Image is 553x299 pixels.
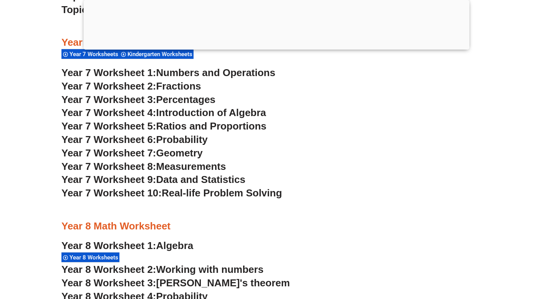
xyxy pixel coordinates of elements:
span: Year 8 Worksheets [70,254,121,261]
span: Year 7 Worksheet 7: [61,147,156,159]
span: Data and Statistics [156,174,246,185]
span: Year 7 Worksheet 3: [61,94,156,105]
a: Year 7 Worksheet 4:Introduction of Algebra [61,107,266,118]
span: Topic 16: [61,4,104,15]
a: Year 7 Worksheet 2:Fractions [61,80,201,92]
span: Year 7 Worksheet 5: [61,120,156,132]
div: Year 8 Worksheets [61,252,119,262]
span: Year 7 Worksheet 10: [61,187,162,199]
span: Real-life Problem Solving [162,187,282,199]
span: Year 7 Worksheets [70,51,121,58]
a: Year 7 Worksheet 7:Geometry [61,147,203,159]
span: Probability [156,134,208,145]
iframe: Chat Widget [421,212,553,299]
span: Percentages [156,94,216,105]
a: Year 7 Worksheet 6:Probability [61,134,208,145]
a: Year 7 Worksheet 10:Real-life Problem Solving [61,187,282,199]
a: Year 7 Worksheet 3:Percentages [61,94,215,105]
span: Year 7 Worksheet 1: [61,67,156,78]
span: Year 7 Worksheet 4: [61,107,156,118]
a: Year 7 Worksheet 9:Data and Statistics [61,174,245,185]
span: Year 8 Worksheet 1: [61,240,156,251]
div: Year 7 Worksheets [61,49,119,59]
h3: Year 7 Math Worksheets [61,36,492,49]
a: Year 7 Worksheet 1:Numbers and Operations [61,67,275,78]
span: Numbers and Operations [156,67,275,78]
span: Geometry [156,147,203,159]
span: Ratios and Proportions [156,120,267,132]
h3: Year 8 Math Worksheet [61,220,492,233]
a: Year 8 Worksheet 2:Working with numbers [61,264,263,275]
span: Year 7 Worksheet 8: [61,161,156,172]
span: Kindergarten Worksheets [127,51,195,58]
span: Year 7 Worksheet 6: [61,134,156,145]
div: Kindergarten Worksheets [119,49,194,59]
span: Year 7 Worksheet 2: [61,80,156,92]
a: Topic 16:Working with Numbers [61,4,213,15]
a: Year 8 Worksheet 3:[PERSON_NAME]'s theorem [61,277,290,289]
span: Measurements [156,161,226,172]
a: Year 8 Worksheet 1:Algebra [61,240,193,251]
span: Fractions [156,80,201,92]
a: Year 7 Worksheet 8:Measurements [61,161,226,172]
span: [PERSON_NAME]'s theorem [156,277,290,289]
a: Year 7 Worksheet 5:Ratios and Proportions [61,120,267,132]
span: Introduction of Algebra [156,107,266,118]
span: Year 7 Worksheet 9: [61,174,156,185]
span: Year 8 Worksheet 2: [61,264,156,275]
span: Working with numbers [156,264,264,275]
span: Year 8 Worksheet 3: [61,277,156,289]
span: Algebra [156,240,194,251]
